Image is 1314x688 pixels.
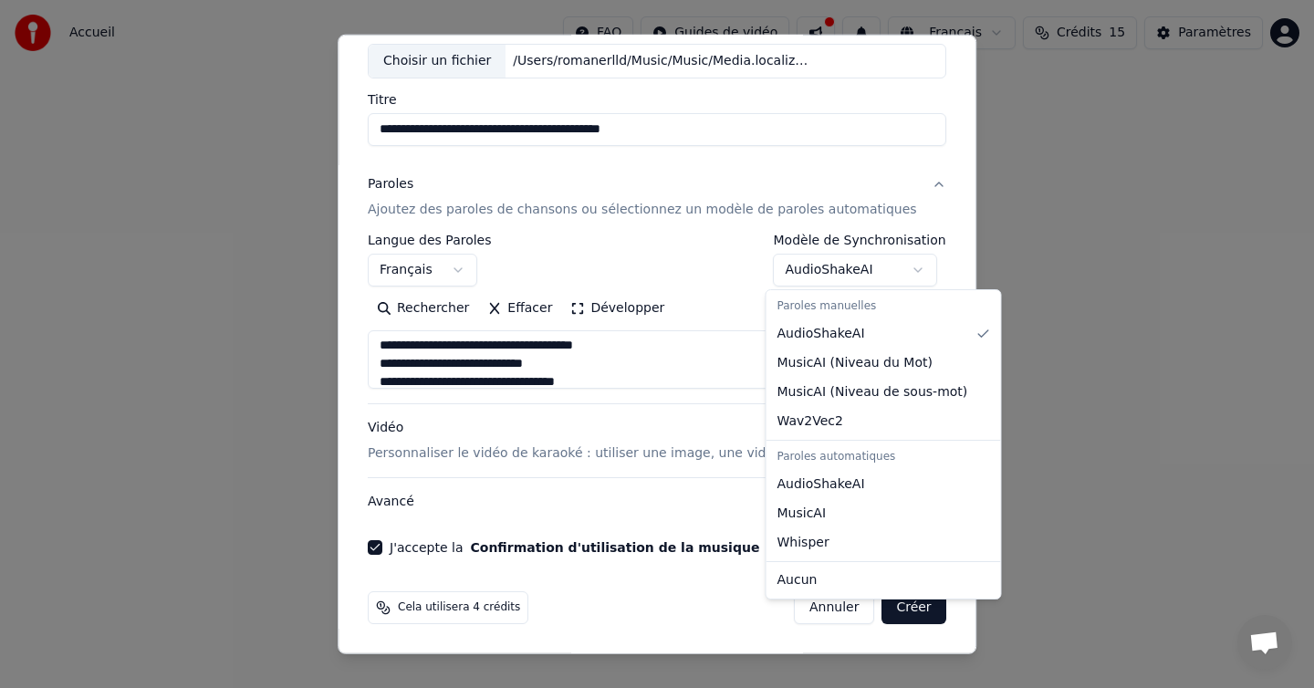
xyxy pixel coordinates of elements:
span: Whisper [777,534,829,552]
span: AudioShakeAI [777,325,865,343]
span: Wav2Vec2 [777,412,843,431]
span: MusicAI ( Niveau de sous-mot ) [777,383,968,401]
span: MusicAI ( Niveau du Mot ) [777,354,933,372]
div: Paroles manuelles [770,294,997,319]
span: Aucun [777,571,818,589]
span: AudioShakeAI [777,475,865,494]
span: MusicAI [777,505,827,523]
div: Paroles automatiques [770,444,997,470]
